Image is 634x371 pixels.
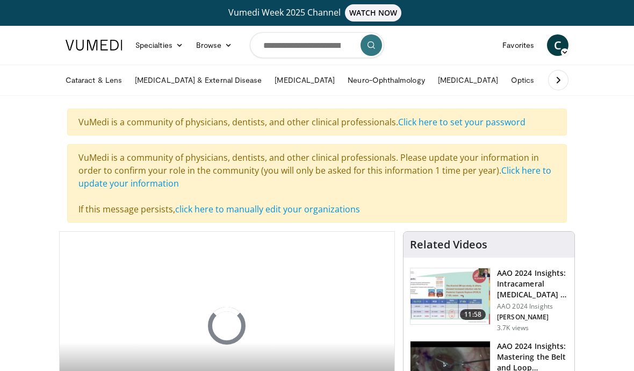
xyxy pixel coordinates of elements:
a: click here to manually edit your organizations [175,203,360,215]
h4: Related Videos [410,238,487,251]
a: [MEDICAL_DATA] [431,69,505,91]
div: VuMedi is a community of physicians, dentists, and other clinical professionals. Please update yo... [67,144,567,223]
a: Click here to set your password [398,116,525,128]
input: Search topics, interventions [250,32,384,58]
img: VuMedi Logo [66,40,123,51]
span: WATCH NOW [345,4,402,22]
a: 11:58 AAO 2024 Insights: Intracameral [MEDICAL_DATA] - Should We Dilute It? … AAO 2024 Insights [... [410,268,568,332]
a: Browse [190,34,239,56]
a: [MEDICAL_DATA] & External Disease [128,69,268,91]
a: Cataract & Lens [59,69,128,91]
div: VuMedi is a community of physicians, dentists, and other clinical professionals. [67,109,567,135]
a: [MEDICAL_DATA] [268,69,341,91]
a: C [547,34,568,56]
a: Optics [505,69,541,91]
span: 11:58 [460,309,486,320]
a: Neuro-Ophthalmology [341,69,431,91]
p: [PERSON_NAME] [497,313,568,322]
a: Favorites [496,34,541,56]
p: 3.7K views [497,324,529,332]
a: Vumedi Week 2025 ChannelWATCH NOW [59,4,575,22]
p: AAO 2024 Insights [497,302,568,311]
a: Specialties [129,34,190,56]
h3: AAO 2024 Insights: Intracameral [MEDICAL_DATA] - Should We Dilute It? … [497,268,568,300]
img: de733f49-b136-4bdc-9e00-4021288efeb7.150x105_q85_crop-smart_upscale.jpg [410,268,490,324]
